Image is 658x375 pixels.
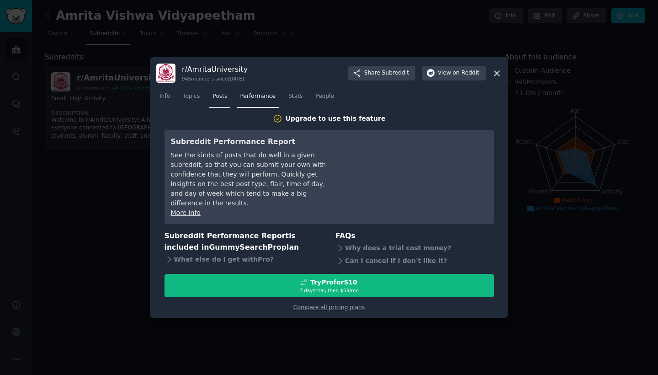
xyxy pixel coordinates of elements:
img: AmritaUniversity [156,64,175,83]
button: TryProfor$107 daystrial, then $59/mo [164,274,494,297]
span: Posts [212,92,227,101]
span: Subreddit [382,69,409,77]
span: Share [364,69,409,77]
div: See the kinds of posts that do well in a given subreddit, so that you can submit your own with co... [171,150,338,208]
span: Performance [240,92,276,101]
h3: Subreddit Performance Report is included in plan [164,230,323,253]
button: Viewon Reddit [422,66,486,80]
span: Stats [288,92,302,101]
div: Can I cancel if I don't like it? [335,255,494,268]
span: Info [159,92,170,101]
a: People [312,89,337,108]
div: Why does a trial cost money? [335,242,494,255]
div: What else do I get with Pro ? [164,253,323,266]
a: Compare all pricing plans [293,304,365,311]
a: Performance [237,89,279,108]
span: Topics [183,92,200,101]
span: GummySearch Pro [209,243,281,252]
div: 945 members since [DATE] [182,75,248,82]
span: People [315,92,334,101]
a: More info [171,209,201,216]
a: Info [156,89,173,108]
iframe: YouTube video player [350,136,488,205]
button: ShareSubreddit [348,66,415,80]
div: 7 days trial, then $ 59 /mo [165,287,493,294]
div: Upgrade to use this feature [286,114,386,123]
span: View [438,69,479,77]
h3: Subreddit Performance Report [171,136,338,148]
div: Try Pro for $10 [310,278,357,287]
h3: r/ AmritaUniversity [182,64,248,74]
span: on Reddit [453,69,479,77]
h3: FAQs [335,230,494,242]
a: Posts [209,89,230,108]
a: Topics [180,89,203,108]
a: Stats [285,89,306,108]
